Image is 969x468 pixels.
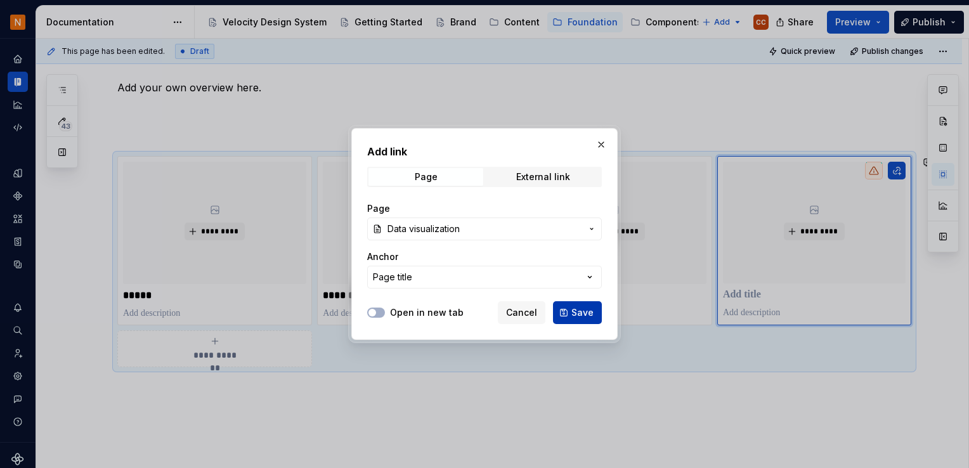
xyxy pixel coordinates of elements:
button: Cancel [498,301,545,324]
button: Save [553,301,602,324]
label: Page [367,202,390,215]
button: Page title [367,266,602,289]
h2: Add link [367,144,602,159]
span: Cancel [506,306,537,319]
label: Open in new tab [390,306,464,319]
div: Page title [373,271,412,283]
div: External link [516,172,570,182]
span: Save [571,306,594,319]
div: Page [415,172,438,182]
span: Data visualization [387,223,460,235]
button: Data visualization [367,218,602,240]
label: Anchor [367,250,398,263]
